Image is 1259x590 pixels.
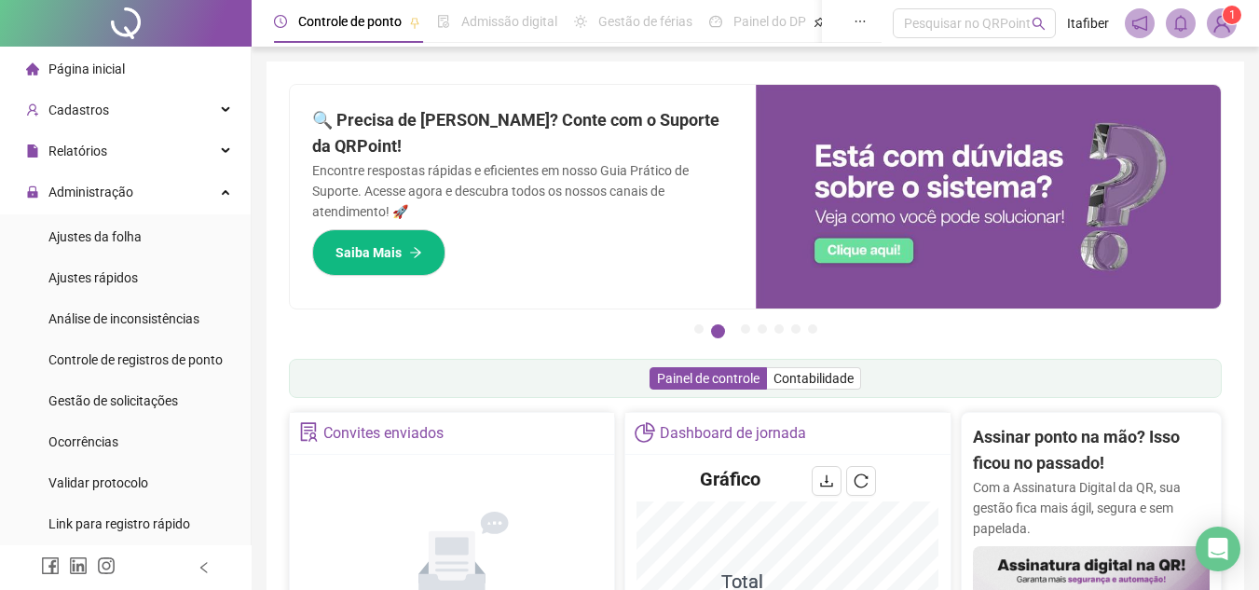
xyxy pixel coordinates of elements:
[598,14,692,29] span: Gestão de férias
[26,62,39,75] span: home
[733,14,806,29] span: Painel do DP
[808,324,817,334] button: 7
[48,270,138,285] span: Ajustes rápidos
[48,475,148,490] span: Validar protocolo
[409,246,422,259] span: arrow-right
[973,424,1210,477] h2: Assinar ponto na mão? Isso ficou no passado!
[1032,17,1046,31] span: search
[48,144,107,158] span: Relatórios
[756,85,1222,309] img: banner%2F0cf4e1f0-cb71-40ef-aa93-44bd3d4ee559.png
[48,62,125,76] span: Página inicial
[854,15,867,28] span: ellipsis
[26,185,39,199] span: lock
[198,561,211,574] span: left
[461,14,557,29] span: Admissão digital
[709,15,722,28] span: dashboard
[660,418,806,449] div: Dashboard de jornada
[48,434,118,449] span: Ocorrências
[1223,6,1241,24] sup: Atualize o seu contato no menu Meus Dados
[312,160,733,222] p: Encontre respostas rápidas e eficientes em nosso Guia Prático de Suporte. Acesse agora e descubra...
[973,477,1210,539] p: Com a Assinatura Digital da QR, sua gestão fica mais ágil, segura e sem papelada.
[69,556,88,575] span: linkedin
[758,324,767,334] button: 4
[814,17,825,28] span: pushpin
[741,324,750,334] button: 3
[657,371,760,386] span: Painel de controle
[574,15,587,28] span: sun
[41,556,60,575] span: facebook
[437,15,450,28] span: file-done
[299,422,319,442] span: solution
[773,371,854,386] span: Contabilidade
[48,229,142,244] span: Ajustes da folha
[48,185,133,199] span: Administração
[1229,8,1236,21] span: 1
[1172,15,1189,32] span: bell
[312,107,733,160] h2: 🔍 Precisa de [PERSON_NAME]? Conte com o Suporte da QRPoint!
[1196,527,1240,571] div: Open Intercom Messenger
[26,144,39,158] span: file
[694,324,704,334] button: 1
[26,103,39,117] span: user-add
[1208,9,1236,37] img: 11104
[700,466,760,492] h4: Gráfico
[48,352,223,367] span: Controle de registros de ponto
[335,242,402,263] span: Saiba Mais
[323,418,444,449] div: Convites enviados
[48,393,178,408] span: Gestão de solicitações
[1131,15,1148,32] span: notification
[854,473,869,488] span: reload
[48,311,199,326] span: Análise de inconsistências
[819,473,834,488] span: download
[48,103,109,117] span: Cadastros
[48,516,190,531] span: Link para registro rápido
[274,15,287,28] span: clock-circle
[635,422,654,442] span: pie-chart
[409,17,420,28] span: pushpin
[97,556,116,575] span: instagram
[791,324,801,334] button: 6
[711,324,725,338] button: 2
[1067,13,1109,34] span: Itafiber
[774,324,784,334] button: 5
[298,14,402,29] span: Controle de ponto
[312,229,445,276] button: Saiba Mais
